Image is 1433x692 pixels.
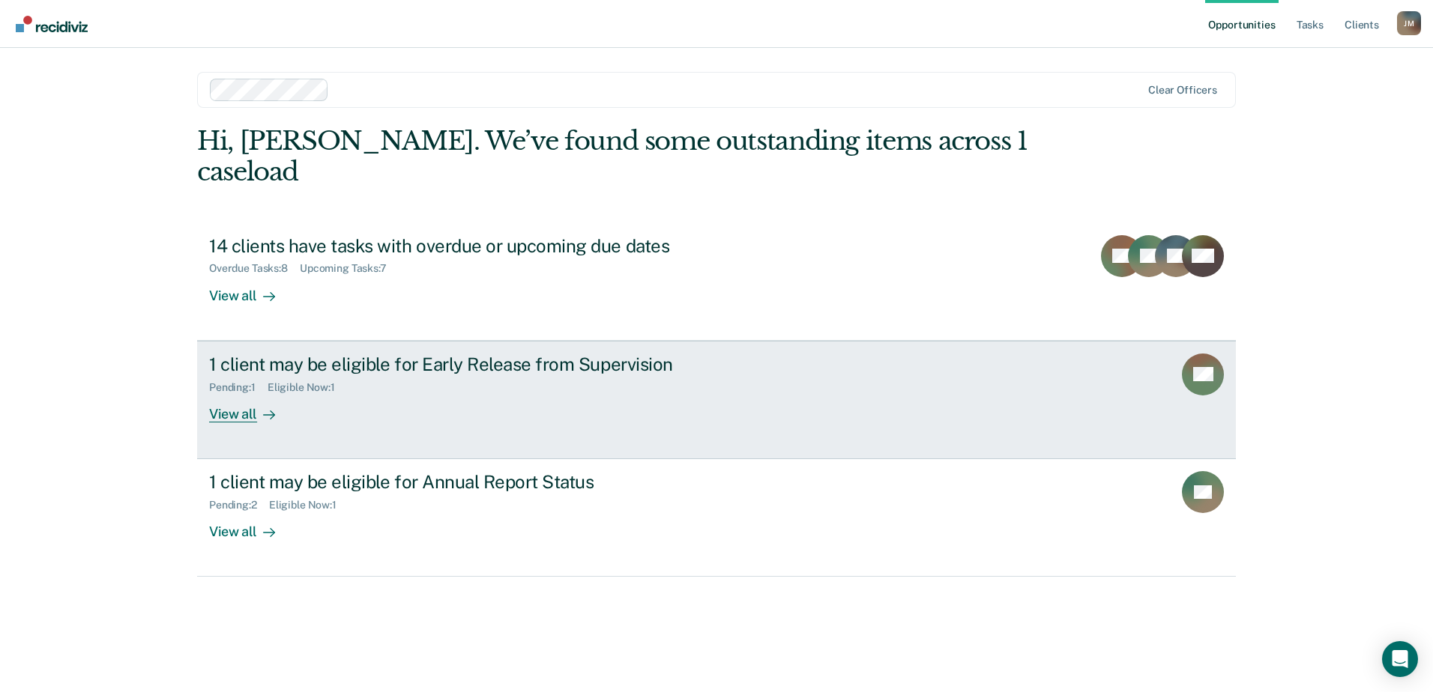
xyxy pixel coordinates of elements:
[197,126,1028,187] div: Hi, [PERSON_NAME]. We’ve found some outstanding items across 1 caseload
[16,16,88,32] img: Recidiviz
[209,235,735,257] div: 14 clients have tasks with overdue or upcoming due dates
[209,471,735,493] div: 1 client may be eligible for Annual Report Status
[268,381,347,394] div: Eligible Now : 1
[1397,11,1421,35] div: J M
[209,262,300,275] div: Overdue Tasks : 8
[300,262,399,275] div: Upcoming Tasks : 7
[209,353,735,375] div: 1 client may be eligible for Early Release from Supervision
[197,223,1236,341] a: 14 clients have tasks with overdue or upcoming due datesOverdue Tasks:8Upcoming Tasks:7View all
[209,275,293,304] div: View all
[1382,641,1418,677] div: Open Intercom Messenger
[197,341,1236,459] a: 1 client may be eligible for Early Release from SupervisionPending:1Eligible Now:1View all
[209,393,293,422] div: View all
[269,499,349,512] div: Eligible Now : 1
[209,512,293,541] div: View all
[197,459,1236,577] a: 1 client may be eligible for Annual Report StatusPending:2Eligible Now:1View all
[209,499,269,512] div: Pending : 2
[1397,11,1421,35] button: Profile dropdown button
[1148,84,1217,97] div: Clear officers
[209,381,268,394] div: Pending : 1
